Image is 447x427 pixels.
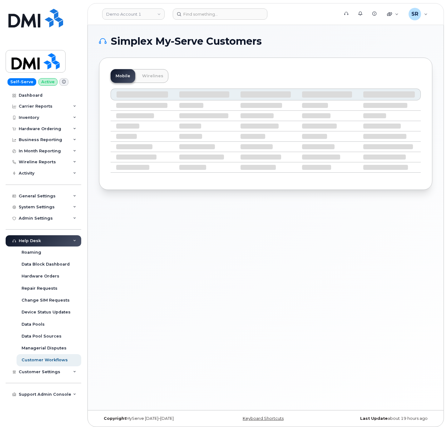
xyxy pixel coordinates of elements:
strong: Last Update [360,416,388,421]
div: MyServe [DATE]–[DATE] [99,416,210,421]
a: Wirelines [137,69,168,83]
a: Keyboard Shortcuts [243,416,284,421]
div: about 19 hours ago [321,416,432,421]
span: Simplex My-Serve Customers [111,37,262,46]
strong: Copyright [104,416,126,421]
a: Mobile [111,69,135,83]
